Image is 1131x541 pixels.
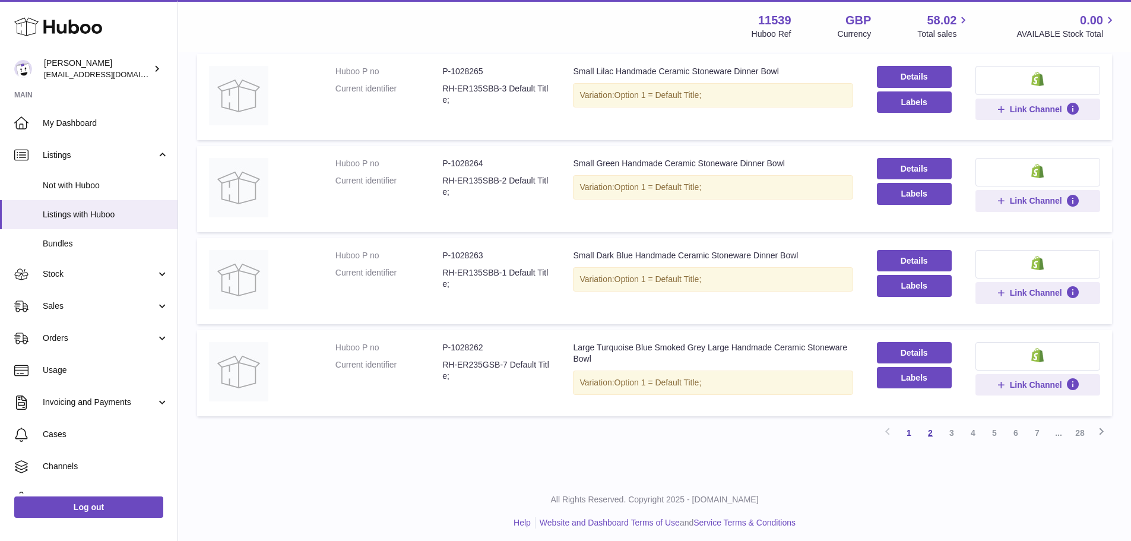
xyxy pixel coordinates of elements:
[614,90,702,100] span: Option 1 = Default Title;
[927,12,956,29] span: 58.02
[536,517,796,529] li: and
[758,12,791,29] strong: 11539
[898,422,920,444] a: 1
[984,422,1005,444] a: 5
[43,333,156,344] span: Orders
[44,69,175,79] span: [EMAIL_ADDRESS][DOMAIN_NAME]
[14,496,163,518] a: Log out
[43,461,169,472] span: Channels
[1031,72,1044,86] img: shopify-small.png
[335,250,442,261] dt: Huboo P no
[1005,422,1027,444] a: 6
[941,422,962,444] a: 3
[693,518,796,527] a: Service Terms & Conditions
[877,183,952,204] button: Labels
[614,182,702,192] span: Option 1 = Default Title;
[1031,164,1044,178] img: shopify-small.png
[335,83,442,106] dt: Current identifier
[573,371,853,395] div: Variation:
[209,342,268,401] img: Large Turquoise Blue Smoked Grey Large Handmade Ceramic Stoneware Bowl
[614,274,702,284] span: Option 1 = Default Title;
[44,58,151,80] div: [PERSON_NAME]
[1010,195,1062,206] span: Link Channel
[1010,104,1062,115] span: Link Channel
[43,493,169,504] span: Settings
[442,66,549,77] dd: P-1028265
[877,342,952,363] a: Details
[975,282,1100,303] button: Link Channel
[917,12,970,40] a: 58.02 Total sales
[14,60,32,78] img: internalAdmin-11539@internal.huboo.com
[573,250,853,261] div: Small Dark Blue Handmade Ceramic Stoneware Dinner Bowl
[43,268,156,280] span: Stock
[442,267,549,290] dd: RH-ER135SBB-1 Default Title;
[43,300,156,312] span: Sales
[442,158,549,169] dd: P-1028264
[209,158,268,217] img: Small Green Handmade Ceramic Stoneware Dinner Bowl
[335,175,442,198] dt: Current identifier
[43,365,169,376] span: Usage
[573,66,853,77] div: Small Lilac Handmade Ceramic Stoneware Dinner Bowl
[975,190,1100,211] button: Link Channel
[1048,422,1069,444] span: ...
[573,158,853,169] div: Small Green Handmade Ceramic Stoneware Dinner Bowl
[442,175,549,198] dd: RH-ER135SBB-2 Default Title;
[877,158,952,179] a: Details
[1016,12,1117,40] a: 0.00 AVAILABLE Stock Total
[1031,348,1044,362] img: shopify-small.png
[752,29,791,40] div: Huboo Ref
[877,66,952,87] a: Details
[335,158,442,169] dt: Huboo P no
[573,175,853,200] div: Variation:
[442,250,549,261] dd: P-1028263
[1027,422,1048,444] a: 7
[573,267,853,292] div: Variation:
[43,209,169,220] span: Listings with Huboo
[1080,12,1103,29] span: 0.00
[442,342,549,353] dd: P-1028262
[975,99,1100,120] button: Link Channel
[188,494,1122,505] p: All Rights Reserved. Copyright 2025 - [DOMAIN_NAME]
[442,359,549,382] dd: RH-ER235GSB-7 Default Title;
[838,29,872,40] div: Currency
[335,66,442,77] dt: Huboo P no
[43,238,169,249] span: Bundles
[1010,287,1062,298] span: Link Channel
[877,275,952,296] button: Labels
[43,180,169,191] span: Not with Huboo
[877,91,952,113] button: Labels
[917,29,970,40] span: Total sales
[442,83,549,106] dd: RH-ER135SBB-3 Default Title;
[962,422,984,444] a: 4
[614,378,702,387] span: Option 1 = Default Title;
[845,12,871,29] strong: GBP
[1069,422,1091,444] a: 28
[877,250,952,271] a: Details
[43,429,169,440] span: Cases
[335,342,442,353] dt: Huboo P no
[573,342,853,365] div: Large Turquoise Blue Smoked Grey Large Handmade Ceramic Stoneware Bowl
[1031,256,1044,270] img: shopify-small.png
[920,422,941,444] a: 2
[540,518,680,527] a: Website and Dashboard Terms of Use
[335,359,442,382] dt: Current identifier
[209,250,268,309] img: Small Dark Blue Handmade Ceramic Stoneware Dinner Bowl
[1010,379,1062,390] span: Link Channel
[335,267,442,290] dt: Current identifier
[43,397,156,408] span: Invoicing and Payments
[877,367,952,388] button: Labels
[209,66,268,125] img: Small Lilac Handmade Ceramic Stoneware Dinner Bowl
[1016,29,1117,40] span: AVAILABLE Stock Total
[573,83,853,107] div: Variation:
[43,150,156,161] span: Listings
[975,374,1100,396] button: Link Channel
[514,518,531,527] a: Help
[43,118,169,129] span: My Dashboard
